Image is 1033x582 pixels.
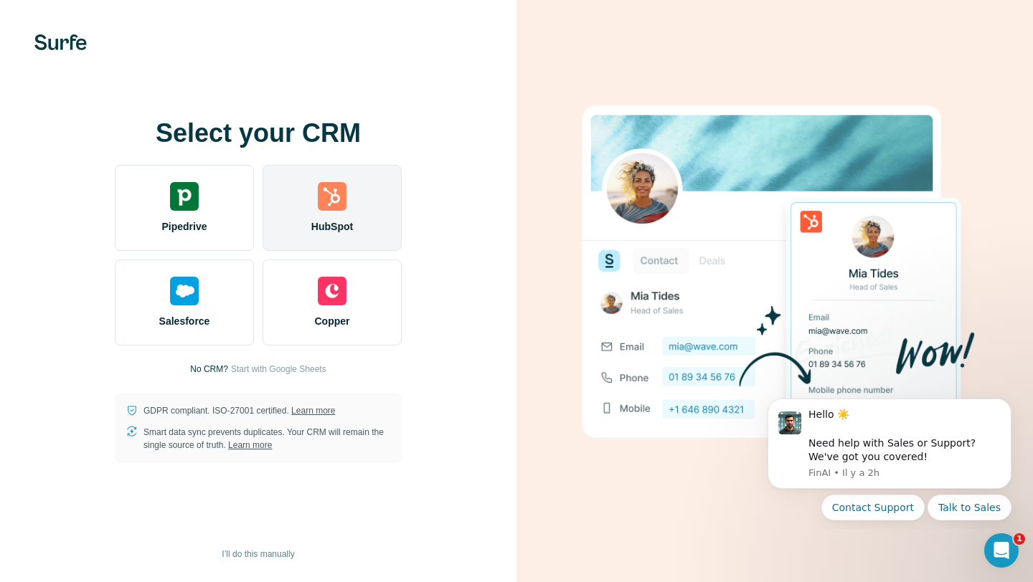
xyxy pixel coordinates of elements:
[984,533,1019,568] iframe: Intercom live chat
[34,34,87,50] img: Surfe's logo
[161,219,207,234] span: Pipedrive
[159,314,210,328] span: Salesforce
[1014,533,1025,545] span: 1
[143,426,390,452] p: Smart data sync prevents duplicates. Your CRM will remain the single source of truth.
[318,182,346,211] img: hubspot's logo
[228,440,272,450] a: Learn more
[315,314,350,328] span: Copper
[143,404,335,417] p: GDPR compliant. ISO-27001 certified.
[318,277,346,305] img: copper's logo
[170,277,199,305] img: salesforce's logo
[190,363,228,376] p: No CRM?
[291,406,335,416] a: Learn more
[311,219,353,234] span: HubSpot
[746,386,1033,529] iframe: Intercom notifications message
[231,363,326,376] button: Start with Google Sheets
[115,119,402,148] h1: Select your CRM
[222,548,294,560] span: I’ll do this manually
[212,543,304,565] button: I’ll do this manually
[170,182,199,211] img: pipedrive's logo
[574,83,976,499] img: HUBSPOT image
